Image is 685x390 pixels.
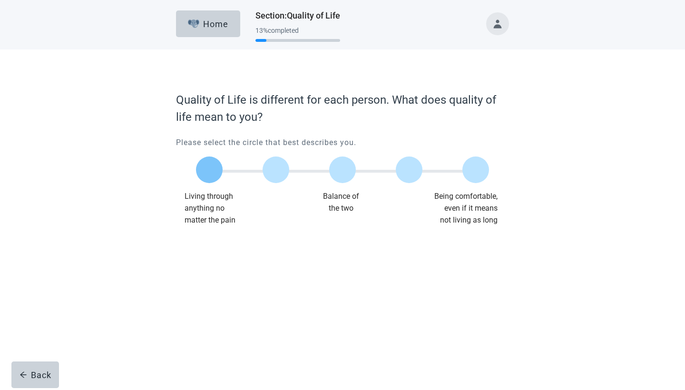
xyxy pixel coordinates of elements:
div: Being comfortable, even if it means not living as long [393,190,497,226]
div: 13 % completed [255,27,340,34]
img: Elephant [188,19,200,28]
div: Living through anything no matter the pain [185,190,289,226]
button: ElephantHome [176,10,240,37]
span: arrow-left [20,371,27,379]
div: Back [20,370,51,380]
button: arrow-leftBack [11,361,59,388]
p: Please select the circle that best describes you. [176,137,509,148]
div: Balance of the two [289,190,393,226]
button: Toggle account menu [486,12,509,35]
h1: Section : Quality of Life [255,9,340,22]
label: Quality of Life is different for each person. What does quality of life mean to you? [176,91,509,126]
div: Home [188,19,229,29]
div: Progress section [255,23,340,46]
